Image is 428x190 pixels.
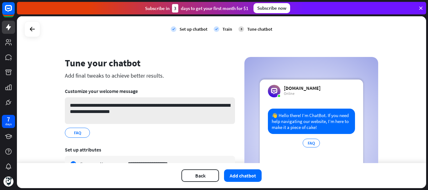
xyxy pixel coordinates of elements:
span: FAQ [73,129,82,136]
div: 3 [172,4,178,13]
div: Set up chatbot [180,26,207,32]
div: Set up attributes [65,146,235,153]
div: Add final tweaks to achieve better results. [65,72,235,79]
div: Subscribe in days to get your first month for $1 [145,4,248,13]
i: check [214,26,219,32]
div: Online [284,91,321,96]
i: check [171,26,176,32]
div: days [5,122,12,126]
div: 👋 Hello there! I’m ChatBot. If you need help navigating our website, I’m here to make it a piece ... [268,109,355,134]
div: FAQ [303,139,320,147]
div: Customize your welcome message [65,88,235,94]
div: 7 [7,116,10,122]
div: 3 [238,26,244,32]
div: [DOMAIN_NAME] [284,85,321,91]
div: Train [222,26,232,32]
div: Subscribe now [253,3,290,13]
div: Tune your chatbot [65,57,235,69]
button: Open LiveChat chat widget [5,3,24,21]
button: Back [181,169,219,182]
div: Tune chatbot [247,26,272,32]
a: 7 days [2,115,15,128]
button: Add chatbot [224,169,262,182]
